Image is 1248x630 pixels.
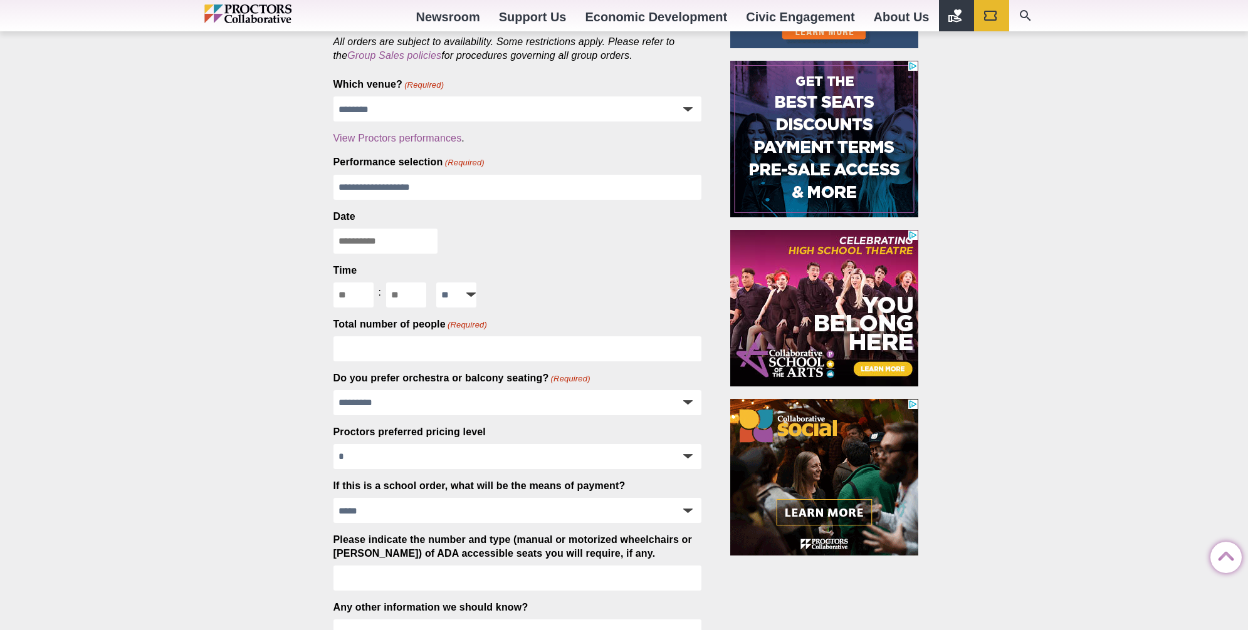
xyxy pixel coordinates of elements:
[730,61,918,217] iframe: Advertisement
[333,78,444,91] label: Which venue?
[333,133,462,143] a: View Proctors performances
[333,155,485,169] label: Performance selection
[333,36,675,61] em: All orders are subject to availability. Some restrictions apply. Please refer to the for procedur...
[730,230,918,386] iframe: Advertisement
[550,373,590,385] span: (Required)
[404,80,444,91] span: (Required)
[333,425,486,439] label: Proctors preferred pricing level
[204,4,345,23] img: Proctors logo
[730,399,918,555] iframe: Advertisement
[333,318,488,331] label: Total number of people
[374,282,387,302] div: :
[333,601,528,614] label: Any other information we should know?
[333,533,702,560] label: Please indicate the number and type (manual or motorized wheelchairs or [PERSON_NAME]) of ADA acc...
[333,132,702,145] div: .
[333,479,626,493] label: If this is a school order, what will be the means of payment?
[333,210,355,224] label: Date
[444,157,485,168] span: (Required)
[1210,542,1235,567] a: Back to Top
[446,319,487,331] span: (Required)
[333,371,590,385] label: Do you prefer orchestra or balcony seating?
[347,50,441,61] a: Group Sales policies
[333,264,357,277] legend: Time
